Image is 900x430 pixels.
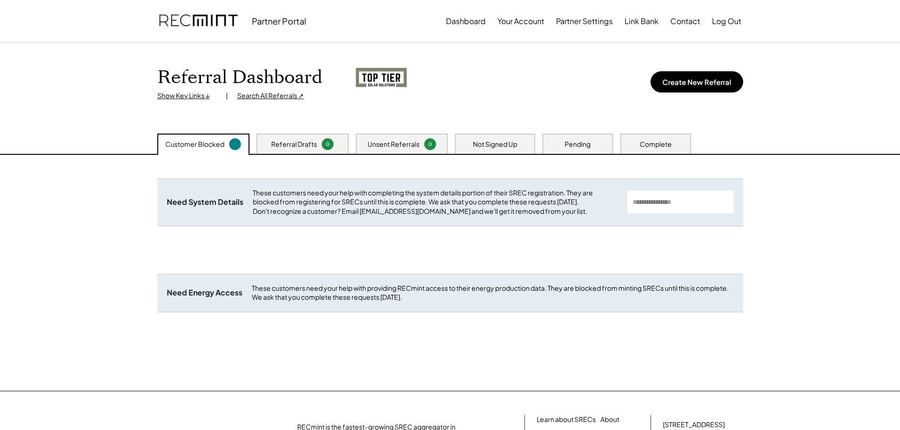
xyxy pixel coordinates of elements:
div: Search All Referrals ↗ [237,91,304,101]
button: Partner Settings [556,12,613,31]
div: 0 [323,141,332,148]
div: | [226,91,228,101]
div: Need Energy Access [167,288,242,298]
div: These customers need your help with providing RECmint access to their energy production data. The... [252,284,734,302]
div: Customer Blocked [165,140,224,149]
button: Contact [670,12,700,31]
div: Unsent Referrals [368,140,420,149]
div: Need System Details [167,197,243,207]
button: Link Bank [625,12,659,31]
div: Show Key Links ↓ [157,91,216,101]
div: Complete [640,140,672,149]
div: Referral Drafts [271,140,317,149]
div: These customers need your help with completing the system details portion of their SREC registrat... [253,188,618,216]
div: [STREET_ADDRESS] [663,420,725,430]
img: recmint-logotype%403x.png [159,5,238,37]
a: Learn about SRECs [537,415,596,424]
a: About [600,415,619,424]
h1: Referral Dashboard [157,67,322,89]
div: 0 [426,141,435,148]
button: Log Out [712,12,741,31]
button: Dashboard [446,12,486,31]
button: Your Account [497,12,544,31]
div: Pending [565,140,591,149]
button: Create New Referral [651,71,743,93]
div: Not Signed Up [473,140,517,149]
div: Partner Portal [252,16,306,26]
img: top-tier-logo.png [355,67,407,88]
